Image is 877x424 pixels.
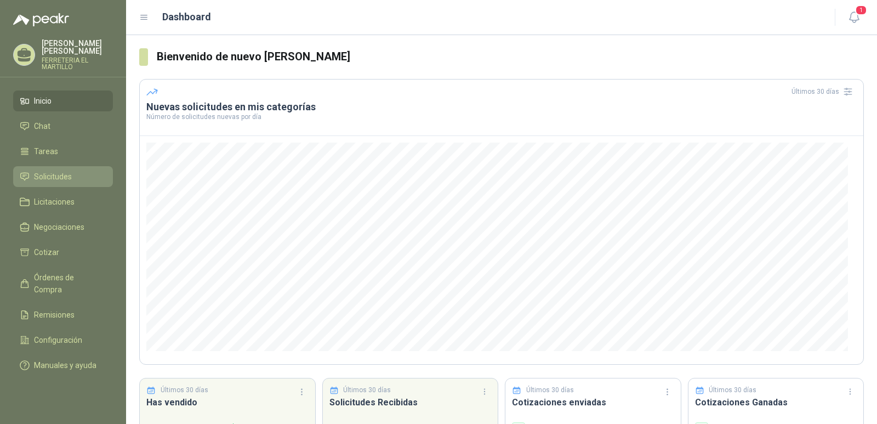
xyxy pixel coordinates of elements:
[526,385,574,395] p: Últimos 30 días
[157,48,864,65] h3: Bienvenido de nuevo [PERSON_NAME]
[42,57,113,70] p: FERRETERIA EL MARTILLO
[709,385,756,395] p: Últimos 30 días
[161,385,208,395] p: Últimos 30 días
[34,196,75,208] span: Licitaciones
[34,171,72,183] span: Solicitudes
[13,141,113,162] a: Tareas
[34,309,75,321] span: Remisiones
[42,39,113,55] p: [PERSON_NAME] [PERSON_NAME]
[512,395,674,409] h3: Cotizaciones enviadas
[34,120,50,132] span: Chat
[34,272,102,296] span: Órdenes de Compra
[844,8,864,27] button: 1
[695,395,857,409] h3: Cotizaciones Ganadas
[34,145,58,157] span: Tareas
[13,267,113,300] a: Órdenes de Compra
[34,334,82,346] span: Configuración
[13,166,113,187] a: Solicitudes
[343,385,391,395] p: Últimos 30 días
[13,304,113,325] a: Remisiones
[13,217,113,238] a: Negociaciones
[13,13,69,26] img: Logo peakr
[855,5,867,15] span: 1
[13,91,113,111] a: Inicio
[34,95,52,107] span: Inicio
[34,246,59,258] span: Cotizar
[329,395,492,409] h3: Solicitudes Recibidas
[13,242,113,263] a: Cotizar
[13,116,113,137] a: Chat
[13,330,113,350] a: Configuración
[146,100,857,114] h3: Nuevas solicitudes en mis categorías
[13,191,113,212] a: Licitaciones
[791,83,857,100] div: Últimos 30 días
[34,359,96,371] span: Manuales y ayuda
[34,221,84,233] span: Negociaciones
[146,114,857,120] p: Número de solicitudes nuevas por día
[162,9,211,25] h1: Dashboard
[13,355,113,376] a: Manuales y ayuda
[146,395,309,409] h3: Has vendido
